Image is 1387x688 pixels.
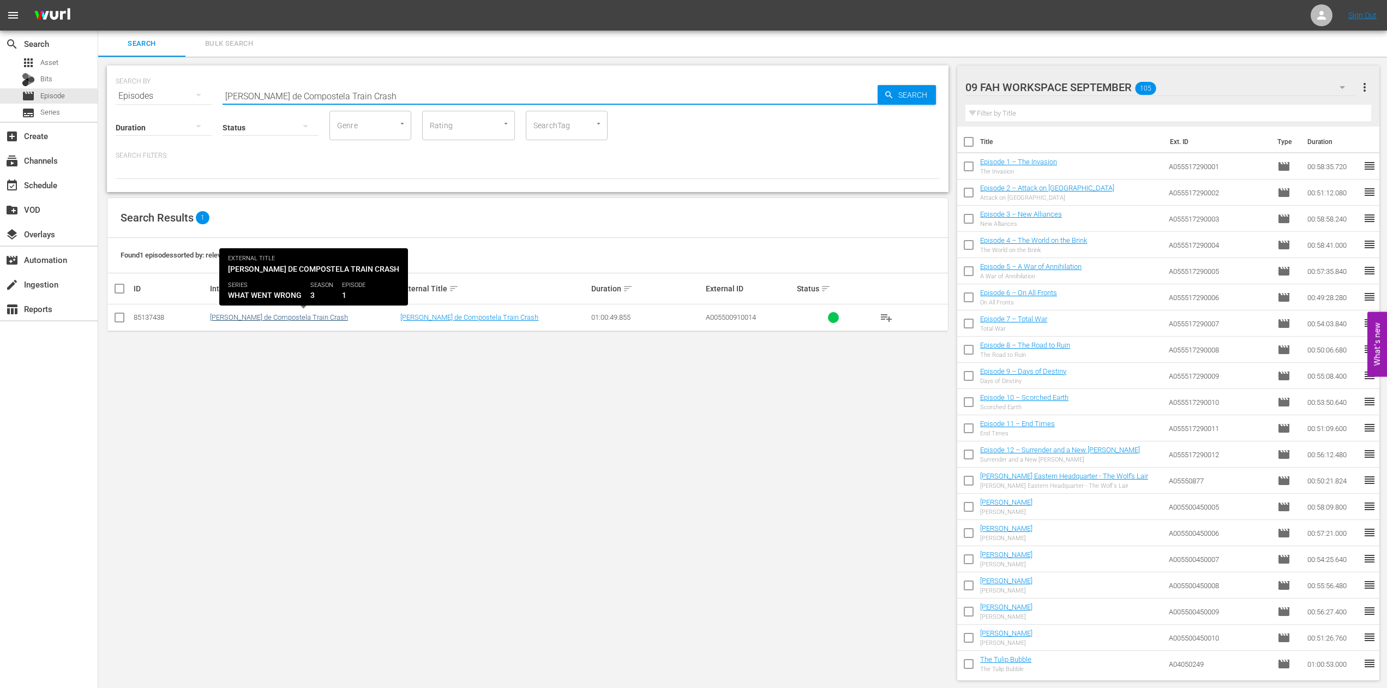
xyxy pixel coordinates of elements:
span: sort [623,284,633,294]
span: Schedule [5,179,19,192]
a: Episode 7 – Total War [980,315,1047,323]
span: Search Results [121,211,194,224]
span: Episode [1277,657,1290,671]
td: 00:51:12.080 [1303,180,1363,206]
td: 00:57:35.840 [1303,258,1363,284]
a: Episode 10 – Scorched Earth [980,393,1068,402]
td: A055517290002 [1164,180,1273,206]
td: 00:58:09.800 [1303,494,1363,520]
span: menu [7,9,20,22]
th: Ext. ID [1163,127,1271,157]
td: 00:54:03.840 [1303,310,1363,337]
a: Episode 3 – New Alliances [980,210,1062,218]
td: 00:49:28.280 [1303,284,1363,310]
a: [PERSON_NAME] [980,551,1032,559]
span: playlist_add [880,311,893,324]
td: A055517290010 [1164,389,1273,415]
button: Open Feedback Widget [1367,312,1387,376]
td: 00:58:35.720 [1303,153,1363,180]
span: Found 1 episodes sorted by: relevance [121,251,236,259]
td: A055517290004 [1164,232,1273,258]
span: Episode [1277,317,1290,330]
div: Duration [591,282,702,295]
div: A War of Annihilation [980,273,1082,280]
span: reorder [1363,657,1376,670]
span: Episode [1277,160,1290,173]
td: A005500450008 [1164,572,1273,599]
a: [PERSON_NAME] [980,603,1032,611]
span: Asset [40,57,58,68]
span: reorder [1363,447,1376,460]
button: playlist_add [873,304,899,331]
div: 01:00:49.855 [591,313,702,321]
span: Ingestion [5,278,19,291]
a: [PERSON_NAME] de Compostela Train Crash [210,313,348,321]
span: Bulk Search [192,38,266,50]
td: 00:51:26.760 [1303,625,1363,651]
span: Episode [1277,343,1290,356]
span: reorder [1363,316,1376,330]
span: Episode [1277,186,1290,199]
td: A005500450010 [1164,625,1273,651]
button: more_vert [1358,74,1371,100]
div: Surrender and a New [PERSON_NAME] [980,456,1140,463]
div: [PERSON_NAME] [980,587,1032,594]
div: 85137438 [134,313,207,321]
span: A005500910014 [706,313,756,321]
span: Episode [1277,474,1290,487]
td: 00:53:50.640 [1303,389,1363,415]
a: [PERSON_NAME] [980,498,1032,506]
span: 105 [1136,77,1156,100]
span: reorder [1363,369,1376,382]
span: reorder [1363,421,1376,434]
a: Episode 4 – The World on the Brink [980,236,1087,244]
div: External Title [400,282,588,295]
div: [PERSON_NAME] [980,561,1032,568]
div: Days of Destiny [980,378,1066,385]
span: Episode [40,91,65,101]
span: Series [40,107,60,118]
div: The World on the Brink [980,247,1087,254]
div: Bits [22,73,35,86]
div: [PERSON_NAME] Eastern Headquarter - The Wolf's Lair [980,482,1148,489]
div: The Road to Ruin [980,351,1070,358]
td: A005500450006 [1164,520,1273,546]
span: Overlays [5,228,19,241]
td: A04050249 [1164,651,1273,677]
td: A055517290007 [1164,310,1273,337]
span: reorder [1363,290,1376,303]
span: reorder [1363,578,1376,591]
td: 00:55:56.480 [1303,572,1363,599]
img: ans4CAIJ8jUAAAAAAAAAAAAAAAAAAAAAAAAgQb4GAAAAAAAAAAAAAAAAAAAAAAAAJMjXAAAAAAAAAAAAAAAAAAAAAAAAgAT5G... [26,3,79,28]
div: Total War [980,325,1047,332]
span: reorder [1363,186,1376,199]
span: Episode [1277,553,1290,566]
td: 00:58:58.240 [1303,206,1363,232]
div: The Invasion [980,168,1057,175]
button: Open [397,118,407,129]
td: A005500450007 [1164,546,1273,572]
span: reorder [1363,605,1376,618]
a: Episode 1 – The Invasion [980,158,1057,166]
a: [PERSON_NAME] de Compostela Train Crash [400,313,538,321]
a: Episode 8 – The Road to Ruin [980,341,1070,349]
th: Type [1271,127,1301,157]
div: Episodes [116,81,212,111]
div: On All Fronts [980,299,1057,306]
button: Search [878,85,936,105]
span: sort [449,284,459,294]
td: 00:55:08.400 [1303,363,1363,389]
div: End Times [980,430,1055,437]
div: The Tulip Bubble [980,666,1031,673]
span: Episode [1277,527,1290,540]
div: New Alliances [980,220,1062,228]
div: Scorched Earth [980,404,1068,411]
a: Episode 12 – Surrender and a New [PERSON_NAME] [980,446,1140,454]
span: Episode [1277,631,1290,644]
a: Episode 11 – End Times [980,420,1055,428]
td: 00:57:21.000 [1303,520,1363,546]
span: reorder [1363,474,1376,487]
a: [PERSON_NAME] [980,629,1032,637]
span: Asset [22,56,35,69]
div: External ID [706,284,794,293]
